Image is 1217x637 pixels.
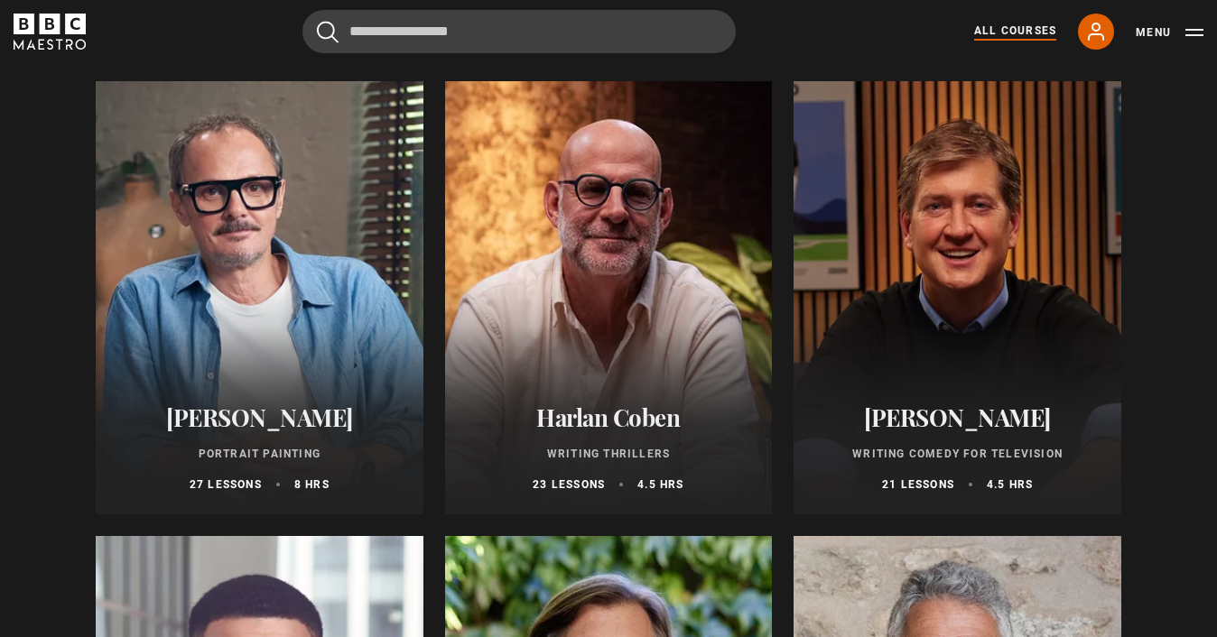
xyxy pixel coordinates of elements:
h2: [PERSON_NAME] [117,403,402,431]
button: Submit the search query [317,21,339,43]
a: Harlan Coben Writing Thrillers 23 lessons 4.5 hrs [445,81,773,514]
p: Writing Thrillers [467,446,751,462]
p: Writing Comedy for Television [815,446,1100,462]
p: 27 lessons [190,476,262,493]
p: 23 lessons [533,476,605,493]
h2: [PERSON_NAME] [815,403,1100,431]
h2: Harlan Coben [467,403,751,431]
a: [PERSON_NAME] Writing Comedy for Television 21 lessons 4.5 hrs [794,81,1121,514]
a: [PERSON_NAME] Portrait Painting 27 lessons 8 hrs [96,81,423,514]
p: Portrait Painting [117,446,402,462]
button: Toggle navigation [1136,23,1203,42]
p: 21 lessons [882,476,954,493]
svg: BBC Maestro [14,14,86,50]
input: Search [302,10,736,53]
p: 4.5 hrs [637,476,683,493]
a: All Courses [974,23,1056,41]
p: 8 hrs [294,476,330,493]
p: 4.5 hrs [987,476,1033,493]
